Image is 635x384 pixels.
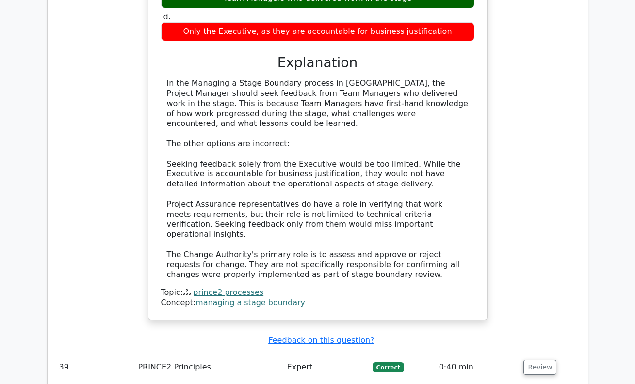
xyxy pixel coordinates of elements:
div: Concept: [161,298,474,308]
td: PRINCE2 Principles [134,353,283,381]
td: Expert [283,353,369,381]
a: prince2 processes [193,288,263,297]
a: managing a stage boundary [195,298,305,307]
button: Review [523,360,556,375]
span: d. [163,12,171,21]
span: Correct [373,362,404,372]
td: 0:40 min. [435,353,520,381]
a: Feedback on this question? [268,336,374,345]
div: In the Managing a Stage Boundary process in [GEOGRAPHIC_DATA], the Project Manager should seek fe... [167,78,469,280]
td: 39 [55,353,134,381]
h3: Explanation [167,55,469,71]
div: Topic: [161,288,474,298]
div: Only the Executive, as they are accountable for business justification [161,22,474,41]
